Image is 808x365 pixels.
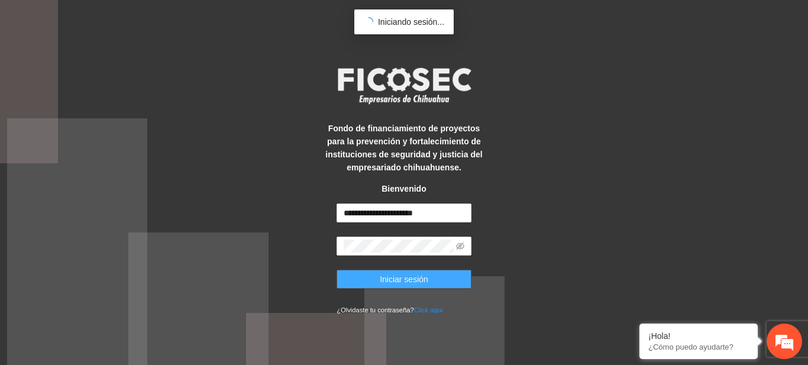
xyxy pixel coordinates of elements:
[6,241,225,282] textarea: Escriba su mensaje y pulse “Intro”
[69,117,163,236] span: Estamos en línea.
[380,273,428,286] span: Iniciar sesión
[648,343,749,351] p: ¿Cómo puedo ayudarte?
[62,60,199,76] div: Chatee con nosotros ahora
[382,184,426,193] strong: Bienvenido
[337,306,442,314] small: ¿Olvidaste tu contraseña?
[648,331,749,341] div: ¡Hola!
[378,17,444,27] span: Iniciando sesión...
[325,124,482,172] strong: Fondo de financiamiento de proyectos para la prevención y fortalecimiento de instituciones de seg...
[362,15,375,28] span: loading
[456,242,464,250] span: eye-invisible
[337,270,471,289] button: Iniciar sesión
[194,6,222,34] div: Minimizar ventana de chat en vivo
[330,64,478,108] img: logo
[414,306,443,314] a: Click aqui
